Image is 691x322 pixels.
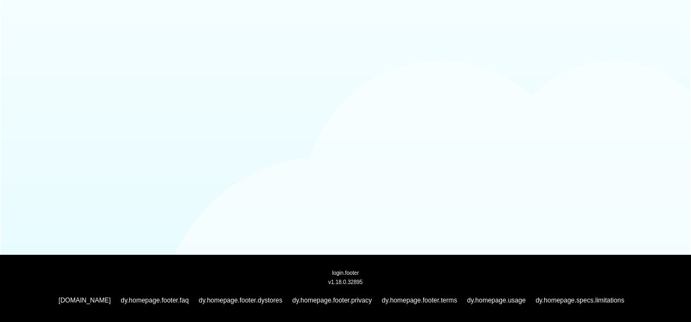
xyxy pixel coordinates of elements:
a: dy.homepage.usage [467,297,526,304]
a: dy.homepage.specs.limitations [536,297,624,304]
span: login.footer [332,269,359,276]
span: v1.18.0.32895 [328,279,362,285]
a: [DOMAIN_NAME] [59,297,111,304]
a: dy.homepage.footer.privacy [292,297,372,304]
a: dy.homepage.footer.dystores [199,297,282,304]
a: dy.homepage.footer.faq [121,297,189,304]
a: dy.homepage.footer.terms [382,297,457,304]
